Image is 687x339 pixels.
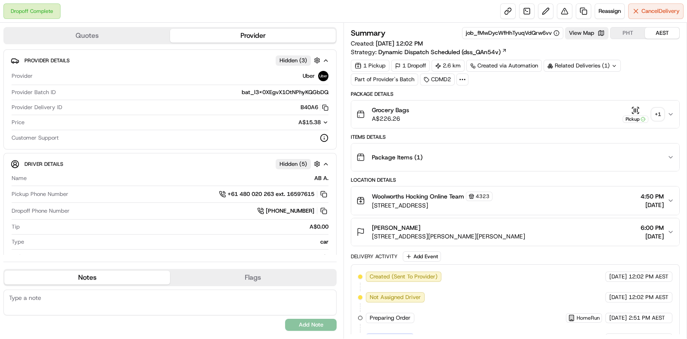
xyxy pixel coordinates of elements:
[4,271,170,284] button: Notes
[609,273,627,281] span: [DATE]
[12,89,56,96] span: Provider Batch ID
[12,253,25,261] span: Make
[351,177,680,183] div: Location Details
[29,253,328,261] div: Honda
[378,48,501,56] span: Dynamic Dispatch Scheduled (dss_QAn54v)
[595,3,625,19] button: Reassign
[301,104,328,111] button: B40A6
[30,174,328,182] div: AB A.
[276,55,322,66] button: Hidden (3)
[544,60,621,72] div: Related Deliveries (1)
[12,223,20,231] span: Tip
[623,106,648,123] button: Pickup
[12,174,27,182] span: Name
[351,218,679,246] button: [PERSON_NAME][STREET_ADDRESS][PERSON_NAME][PERSON_NAME]6:00 PM[DATE]
[12,238,24,246] span: Type
[12,104,62,111] span: Provider Delivery ID
[466,29,559,37] button: job_fMwDycWfHhTyuqVdQrw6vv
[641,201,664,209] span: [DATE]
[641,192,664,201] span: 4:50 PM
[12,72,33,80] span: Provider
[170,29,336,43] button: Provider
[645,27,679,39] button: AEST
[372,201,492,210] span: [STREET_ADDRESS]
[611,27,645,39] button: PHT
[370,293,421,301] span: Not Assigned Driver
[351,91,680,98] div: Package Details
[242,89,328,96] span: bat_l3X0XEgvX1OtNPhyKQGbDQ
[623,106,664,123] button: Pickup+1
[420,73,455,86] div: CDMD2
[641,232,664,241] span: [DATE]
[253,119,328,126] button: A$15.38
[609,314,627,322] span: [DATE]
[391,60,430,72] div: 1 Dropoff
[228,190,314,198] span: +61 480 020 263 ext. 16597615
[403,251,441,262] button: Add Event
[372,232,525,241] span: [STREET_ADDRESS][PERSON_NAME][PERSON_NAME]
[27,238,328,246] div: car
[372,192,464,201] span: Woolworths Hocking Online Team
[372,153,423,162] span: Package Items ( 1 )
[280,57,307,64] span: Hidden ( 3 )
[629,293,669,301] span: 12:02 PM AEST
[219,189,328,199] a: +61 480 020 263 ext. 16597615
[12,119,24,126] span: Price
[170,271,336,284] button: Flags
[629,314,665,322] span: 2:51 PM AEST
[280,160,307,168] span: Hidden ( 5 )
[641,7,680,15] span: Cancel Delivery
[351,144,679,171] button: Package Items (1)
[351,253,398,260] div: Delivery Activity
[623,116,648,123] div: Pickup
[351,39,423,48] span: Created:
[432,60,465,72] div: 2.6 km
[298,119,321,126] span: A$15.38
[23,223,328,231] div: A$0.00
[11,157,329,171] button: Driver DetailsHidden (5)
[376,40,423,47] span: [DATE] 12:02 PM
[257,206,328,216] a: [PHONE_NUMBER]
[4,29,170,43] button: Quotes
[318,71,328,81] img: uber-new-logo.jpeg
[466,60,542,72] a: Created via Automation
[641,223,664,232] span: 6:00 PM
[372,114,409,123] span: A$226.26
[629,273,669,281] span: 12:02 PM AEST
[303,72,315,80] span: Uber
[266,207,314,215] span: [PHONE_NUMBER]
[378,48,507,56] a: Dynamic Dispatch Scheduled (dss_QAn54v)
[351,134,680,140] div: Items Details
[628,3,684,19] button: CancelDelivery
[565,27,608,39] button: View Map
[372,106,409,114] span: Grocery Bags
[351,186,679,215] button: Woolworths Hocking Online Team4323[STREET_ADDRESS]4:50 PM[DATE]
[12,207,70,215] span: Dropoff Phone Number
[351,60,389,72] div: 1 Pickup
[351,29,386,37] h3: Summary
[24,57,70,64] span: Provider Details
[652,108,664,120] div: + 1
[12,134,59,142] span: Customer Support
[599,7,621,15] span: Reassign
[351,48,507,56] div: Strategy:
[372,223,420,232] span: [PERSON_NAME]
[276,159,322,169] button: Hidden (5)
[12,190,68,198] span: Pickup Phone Number
[370,314,410,322] span: Preparing Order
[609,293,627,301] span: [DATE]
[351,101,679,128] button: Grocery BagsA$226.26Pickup+1
[577,315,600,321] span: HomeRun
[11,53,329,67] button: Provider DetailsHidden (3)
[476,193,489,200] span: 4323
[24,161,63,168] span: Driver Details
[370,273,438,281] span: Created (Sent To Provider)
